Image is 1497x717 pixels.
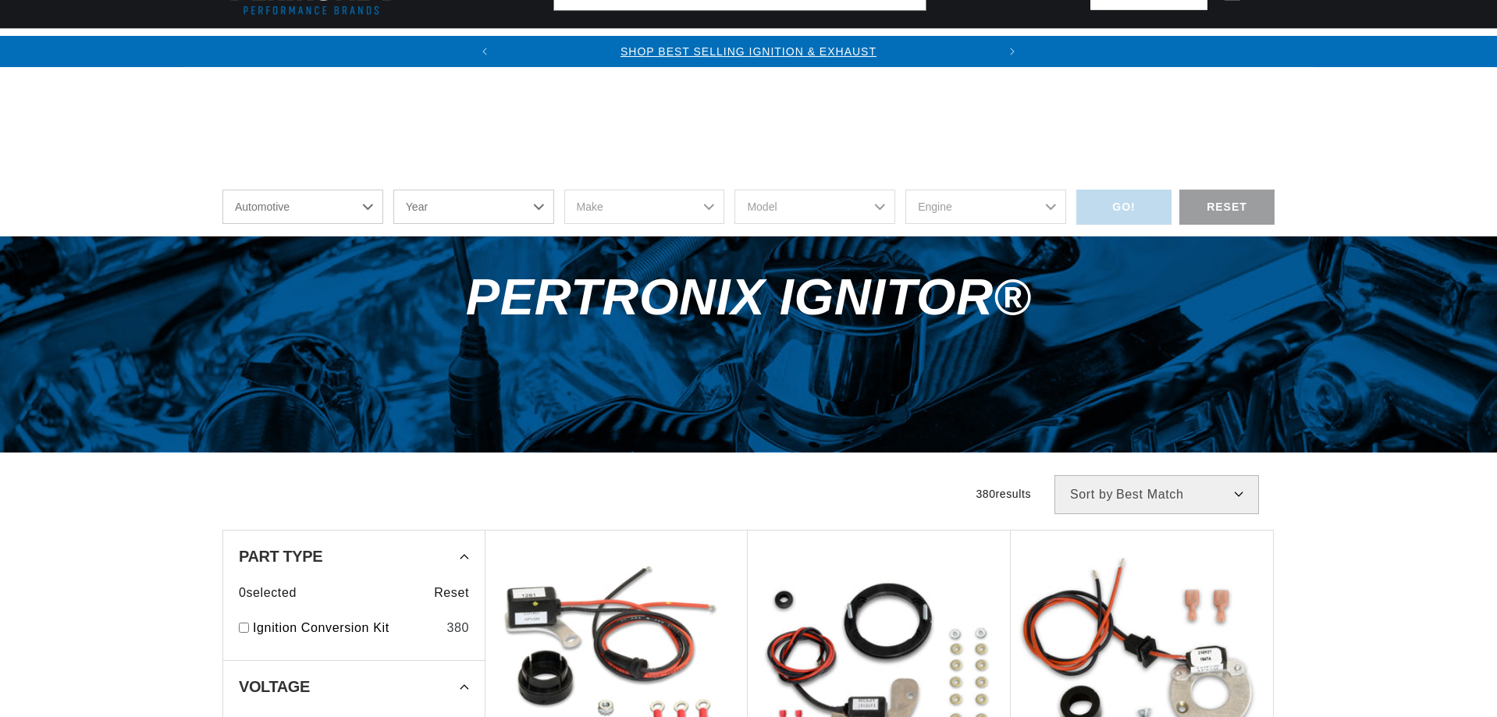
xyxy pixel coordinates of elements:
[469,36,500,67] button: Translation missing: en.sections.announcements.previous_announcement
[239,679,310,694] span: Voltage
[976,488,1031,500] span: 380 results
[222,190,383,224] select: Ride Type
[1179,190,1275,225] div: RESET
[239,583,297,603] span: 0 selected
[183,36,1314,67] slideshow-component: Translation missing: en.sections.announcements.announcement_bar
[834,29,952,66] summary: Engine Swaps
[734,190,895,224] select: Model
[222,29,391,66] summary: Ignition Conversions
[905,190,1066,224] select: Engine
[1054,475,1259,514] select: Sort by
[1255,29,1364,66] summary: Motorcycle
[620,45,877,58] a: SHOP BEST SELLING IGNITION & EXHAUST
[997,36,1028,67] button: Translation missing: en.sections.announcements.next_announcement
[500,43,997,60] div: Announcement
[391,29,564,66] summary: Coils & Distributors
[466,268,1031,325] span: PerTronix Ignitor®
[952,29,1106,66] summary: Battery Products
[434,583,469,603] span: Reset
[564,190,725,224] select: Make
[1106,29,1254,66] summary: Spark Plug Wires
[500,43,997,60] div: 1 of 2
[446,618,469,638] div: 380
[253,618,440,638] a: Ignition Conversion Kit
[564,29,834,66] summary: Headers, Exhausts & Components
[1070,488,1113,501] span: Sort by
[393,190,554,224] select: Year
[239,548,322,564] span: Part Type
